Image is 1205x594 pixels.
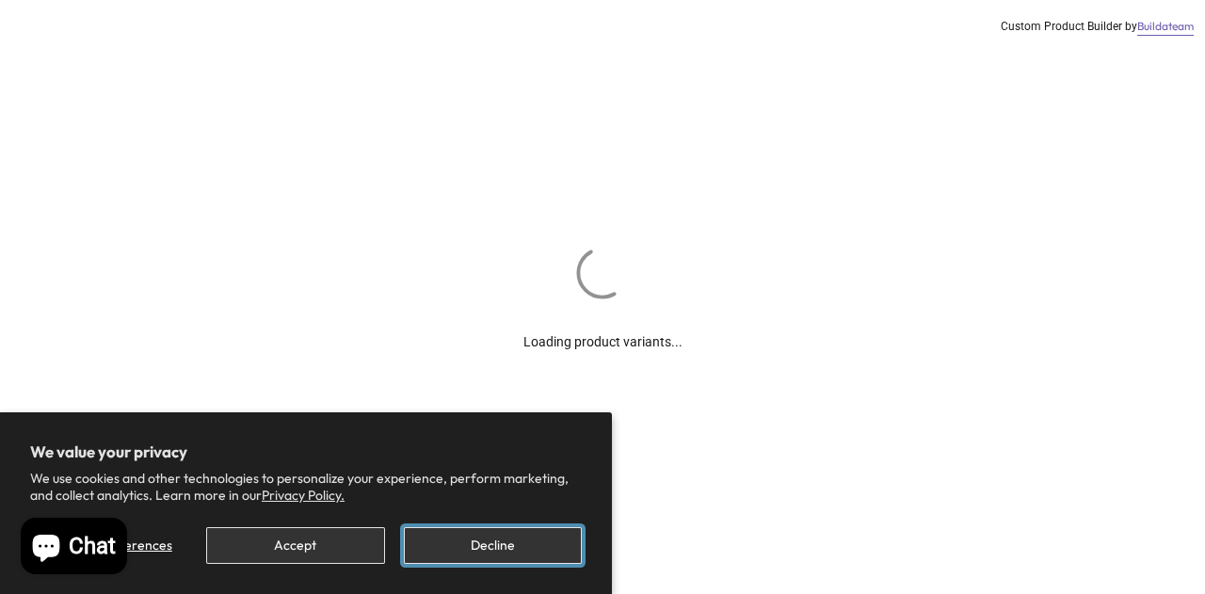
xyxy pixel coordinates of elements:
[15,518,133,579] inbox-online-store-chat: Shopify online store chat
[30,442,582,461] h2: We value your privacy
[1001,19,1194,35] div: Custom Product Builder by
[1137,19,1194,35] a: Buildateam
[30,470,582,504] p: We use cookies and other technologies to personalize your experience, perform marketing, and coll...
[206,527,384,564] button: Accept
[262,487,345,504] a: Privacy Policy.
[523,303,683,352] div: Loading product variants...
[404,527,582,564] button: Decline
